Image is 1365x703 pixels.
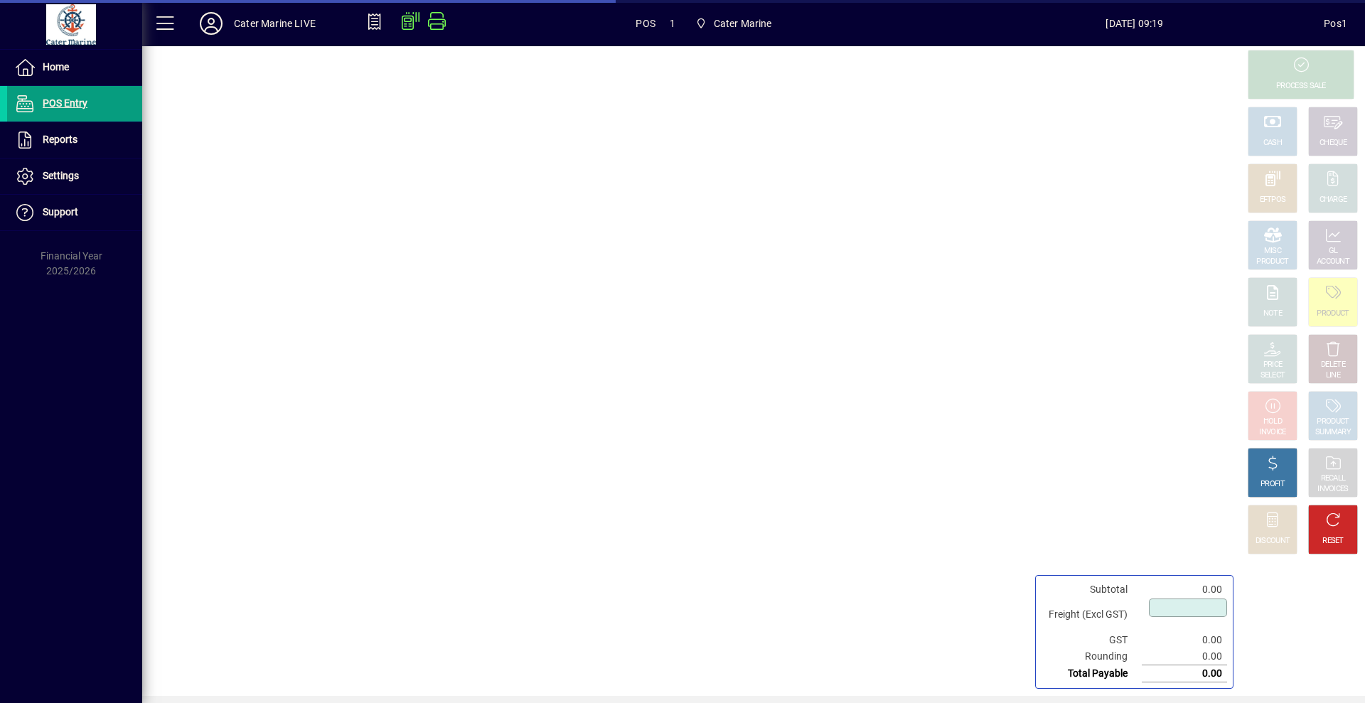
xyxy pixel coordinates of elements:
td: Subtotal [1042,581,1142,598]
td: Rounding [1042,648,1142,665]
div: INVOICE [1259,427,1285,438]
div: RESET [1322,536,1344,547]
a: Settings [7,159,142,194]
div: PROCESS SALE [1276,81,1326,92]
div: RECALL [1321,473,1346,484]
div: PRODUCT [1317,417,1349,427]
span: Support [43,206,78,218]
div: CHEQUE [1319,138,1347,149]
span: Home [43,61,69,73]
a: Home [7,50,142,85]
span: POS [636,12,655,35]
div: HOLD [1263,417,1282,427]
div: NOTE [1263,308,1282,319]
td: Freight (Excl GST) [1042,598,1142,632]
div: INVOICES [1317,484,1348,495]
span: Cater Marine [714,12,772,35]
button: Profile [188,11,234,36]
span: Cater Marine [690,11,778,36]
div: EFTPOS [1260,195,1286,205]
td: GST [1042,632,1142,648]
div: SELECT [1260,370,1285,381]
span: 1 [670,12,675,35]
div: MISC [1264,246,1281,257]
div: PRODUCT [1317,308,1349,319]
td: 0.00 [1142,665,1227,682]
div: PRODUCT [1256,257,1288,267]
div: CHARGE [1319,195,1347,205]
div: PROFIT [1260,479,1285,490]
span: Reports [43,134,77,145]
td: 0.00 [1142,581,1227,598]
span: Settings [43,170,79,181]
a: Reports [7,122,142,158]
div: GL [1329,246,1338,257]
div: LINE [1326,370,1340,381]
span: POS Entry [43,97,87,109]
div: CASH [1263,138,1282,149]
td: 0.00 [1142,648,1227,665]
div: SUMMARY [1315,427,1351,438]
a: Support [7,195,142,230]
div: Pos1 [1324,12,1347,35]
div: DELETE [1321,360,1345,370]
td: 0.00 [1142,632,1227,648]
div: Cater Marine LIVE [234,12,316,35]
div: PRICE [1263,360,1283,370]
div: DISCOUNT [1256,536,1290,547]
td: Total Payable [1042,665,1142,682]
div: ACCOUNT [1317,257,1349,267]
span: [DATE] 09:19 [946,12,1324,35]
